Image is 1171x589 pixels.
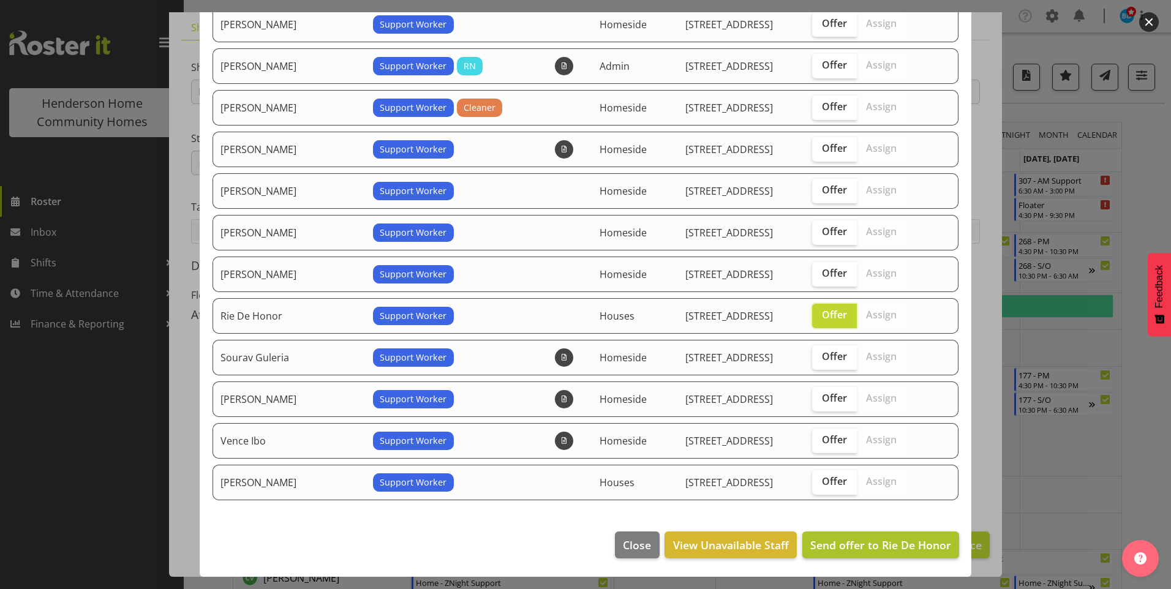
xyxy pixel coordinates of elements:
span: Support Worker [380,476,446,489]
td: [PERSON_NAME] [213,257,366,292]
span: [STREET_ADDRESS] [685,101,773,114]
span: Homeside [600,268,647,281]
span: Support Worker [380,309,446,323]
span: [STREET_ADDRESS] [685,184,773,198]
span: Offer [822,59,847,71]
span: Send offer to Rie De Honor [810,538,951,552]
span: Support Worker [380,434,446,448]
span: Offer [822,225,847,238]
span: Houses [600,309,634,323]
button: View Unavailable Staff [665,531,796,558]
span: Homeside [600,143,647,156]
span: Close [623,537,651,553]
span: RN [464,59,476,73]
span: Offer [822,142,847,154]
span: Assign [866,142,897,154]
span: Offer [822,350,847,362]
span: Assign [866,100,897,113]
td: Sourav Guleria [213,340,366,375]
span: [STREET_ADDRESS] [685,434,773,448]
span: Assign [866,184,897,196]
span: Assign [866,392,897,404]
span: Cleaner [464,101,495,114]
td: Vence Ibo [213,423,366,459]
span: Admin [600,59,630,73]
span: Support Worker [380,59,446,73]
span: [STREET_ADDRESS] [685,476,773,489]
td: Rie De Honor [213,298,366,334]
span: Offer [822,475,847,487]
span: Feedback [1154,265,1165,308]
span: [STREET_ADDRESS] [685,59,773,73]
span: Houses [600,476,634,489]
td: [PERSON_NAME] [213,7,366,42]
span: Assign [866,433,897,446]
span: Offer [822,184,847,196]
span: Assign [866,59,897,71]
span: Support Worker [380,351,446,364]
span: Homeside [600,184,647,198]
button: Feedback - Show survey [1148,253,1171,336]
span: Assign [866,475,897,487]
span: Homeside [600,351,647,364]
span: Offer [822,17,847,29]
span: Assign [866,309,897,321]
span: [STREET_ADDRESS] [685,226,773,239]
img: help-xxl-2.png [1134,552,1147,565]
span: Homeside [600,101,647,114]
span: Assign [866,225,897,238]
span: View Unavailable Staff [673,537,789,553]
td: [PERSON_NAME] [213,90,366,126]
span: Support Worker [380,268,446,281]
span: Support Worker [380,226,446,239]
td: [PERSON_NAME] [213,381,366,417]
span: Support Worker [380,392,446,406]
td: [PERSON_NAME] [213,132,366,167]
td: [PERSON_NAME] [213,215,366,250]
td: [PERSON_NAME] [213,465,366,500]
span: [STREET_ADDRESS] [685,392,773,406]
span: [STREET_ADDRESS] [685,309,773,323]
span: Support Worker [380,184,446,198]
span: Support Worker [380,101,446,114]
span: [STREET_ADDRESS] [685,143,773,156]
span: Homeside [600,226,647,239]
span: Homeside [600,18,647,31]
td: [PERSON_NAME] [213,48,366,84]
span: Assign [866,350,897,362]
span: Assign [866,17,897,29]
button: Send offer to Rie De Honor [802,531,959,558]
span: Support Worker [380,143,446,156]
span: Offer [822,433,847,446]
span: Homeside [600,392,647,406]
span: Offer [822,392,847,404]
span: [STREET_ADDRESS] [685,351,773,364]
span: Offer [822,100,847,113]
span: Offer [822,267,847,279]
span: [STREET_ADDRESS] [685,268,773,281]
td: [PERSON_NAME] [213,173,366,209]
span: Support Worker [380,18,446,31]
button: Close [615,531,659,558]
span: Homeside [600,434,647,448]
span: Assign [866,267,897,279]
span: [STREET_ADDRESS] [685,18,773,31]
span: Offer [822,309,847,321]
